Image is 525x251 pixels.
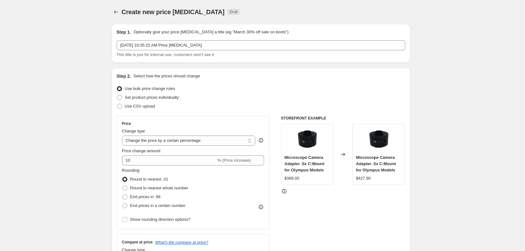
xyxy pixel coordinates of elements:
[122,168,140,173] span: Rounding
[125,86,175,91] span: Use bulk price change rules
[281,116,405,121] h6: STOREFRONT EXAMPLE
[133,73,200,79] p: Select how the prices should change
[122,129,145,133] span: Change type
[356,155,396,172] span: Microscope Camera Adapter .5x C-Mount for Olympus Models
[130,194,161,199] span: End prices in .99
[122,155,216,165] input: -15
[130,186,188,190] span: Round to nearest whole number
[258,137,264,143] div: help
[117,52,214,57] span: This title is just for internal use, customers won't see it
[122,148,161,153] span: Price change amount
[125,95,179,100] span: Set product prices individually
[218,158,251,163] span: % (Price increase)
[122,8,225,15] span: Create new price [MEDICAL_DATA]
[117,73,131,79] h2: Step 2.
[112,8,120,16] button: Price change jobs
[130,177,168,181] span: Round to nearest .01
[295,127,320,153] img: olympus.51_80x.jpg
[285,175,299,181] div: $389.00
[155,240,208,245] button: What's the compare at price?
[285,155,324,172] span: Microscope Camera Adapter .5x C-Mount for Olympus Models
[133,29,288,35] p: Optionally give your price [MEDICAL_DATA] a title (eg "March 30% off sale on boots")
[229,9,238,14] span: Draft
[122,121,131,126] h3: Price
[356,175,371,181] div: $427.90
[125,104,155,109] span: Use CSV upload
[366,127,391,153] img: olympus.51_80x.jpg
[117,29,131,35] h2: Step 1.
[122,240,153,245] h3: Compare at price
[130,217,191,222] span: Show rounding direction options?
[117,40,405,50] input: 30% off holiday sale
[130,203,185,208] span: End prices in a certain number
